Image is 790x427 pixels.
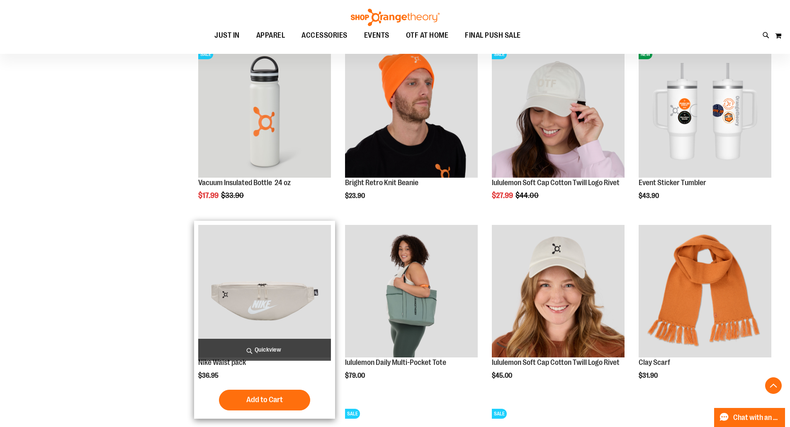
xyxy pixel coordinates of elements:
[492,225,625,357] img: Main view of 2024 Convention lululemon Soft Cap Cotton Twill Logo Rivet
[465,26,521,45] span: FINAL PUSH SALE
[198,339,331,361] a: Quickview
[206,26,248,45] a: JUST IN
[639,358,670,367] a: Clay Scarf
[198,45,331,178] img: Vacuum Insulated Bottle 24 oz
[639,372,659,379] span: $31.90
[198,179,291,187] a: Vacuum Insulated Bottle 24 oz
[457,26,529,45] a: FINAL PUSH SALE
[198,372,220,379] span: $36.95
[198,225,331,359] a: Main view of 2024 Convention Nike Waistpack
[345,358,446,367] a: lululemon Daily Multi-Pocket Tote
[492,372,513,379] span: $45.00
[492,191,514,200] span: $27.99
[345,45,478,178] img: Bright Retro Knit Beanie
[492,49,507,59] span: SALE
[345,45,478,179] a: Bright Retro Knit Beanie
[634,41,775,221] div: product
[345,225,478,359] a: Main view of 2024 Convention lululemon Daily Multi-Pocket Tote
[345,192,366,200] span: $23.90
[714,408,785,427] button: Chat with an Expert
[345,409,360,419] span: SALE
[246,395,283,404] span: Add to Cart
[639,45,771,178] img: OTF 40 oz. Sticker Tumbler
[248,26,294,45] a: APPAREL
[194,41,335,221] div: product
[345,225,478,357] img: Main view of 2024 Convention lululemon Daily Multi-Pocket Tote
[733,414,780,422] span: Chat with an Expert
[221,191,245,200] span: $33.90
[492,409,507,419] span: SALE
[356,26,398,45] a: EVENTS
[634,221,775,400] div: product
[492,45,625,178] img: OTF lululemon Soft Cap Cotton Twill Logo Rivet Khaki
[194,221,335,419] div: product
[639,45,771,179] a: OTF 40 oz. Sticker TumblerNEW
[256,26,285,45] span: APPAREL
[639,225,771,359] a: Clay Scarf
[492,179,620,187] a: lululemon Soft Cap Cotton Twill Logo Rivet
[492,225,625,359] a: Main view of 2024 Convention lululemon Soft Cap Cotton Twill Logo Rivet
[198,191,220,200] span: $17.99
[492,358,620,367] a: lululemon Soft Cap Cotton Twill Logo Rivet
[345,179,418,187] a: Bright Retro Knit Beanie
[345,372,366,379] span: $79.00
[639,225,771,357] img: Clay Scarf
[406,26,449,45] span: OTF AT HOME
[398,26,457,45] a: OTF AT HOME
[198,49,213,59] span: SALE
[214,26,240,45] span: JUST IN
[219,390,310,410] button: Add to Cart
[488,41,629,221] div: product
[198,225,331,357] img: Main view of 2024 Convention Nike Waistpack
[492,45,625,179] a: OTF lululemon Soft Cap Cotton Twill Logo Rivet KhakiSALE
[341,41,482,221] div: product
[198,45,331,179] a: Vacuum Insulated Bottle 24 ozSALE
[198,358,246,367] a: Nike Waist pack
[515,191,540,200] span: $44.00
[350,9,441,26] img: Shop Orangetheory
[364,26,389,45] span: EVENTS
[639,49,652,59] span: NEW
[341,221,482,400] div: product
[765,377,782,394] button: Back To Top
[301,26,348,45] span: ACCESSORIES
[488,221,629,400] div: product
[293,26,356,45] a: ACCESSORIES
[639,179,706,187] a: Event Sticker Tumbler
[639,192,660,200] span: $43.90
